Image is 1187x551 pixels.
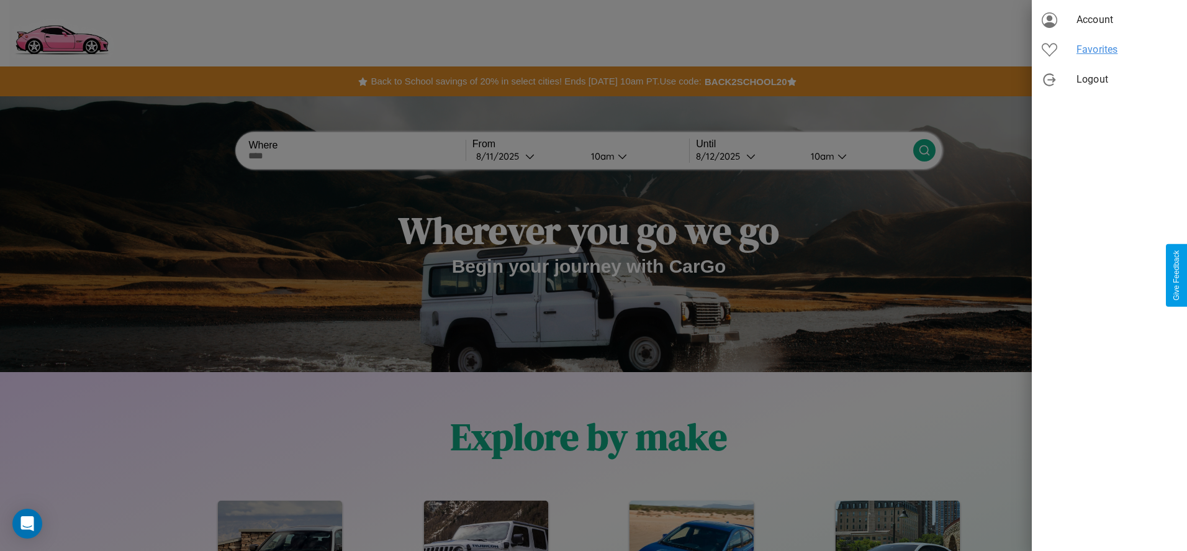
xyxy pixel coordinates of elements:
[1032,65,1187,94] div: Logout
[1076,42,1177,57] span: Favorites
[1032,5,1187,35] div: Account
[1076,12,1177,27] span: Account
[1076,72,1177,87] span: Logout
[1172,250,1181,301] div: Give Feedback
[1032,35,1187,65] div: Favorites
[12,509,42,539] div: Open Intercom Messenger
